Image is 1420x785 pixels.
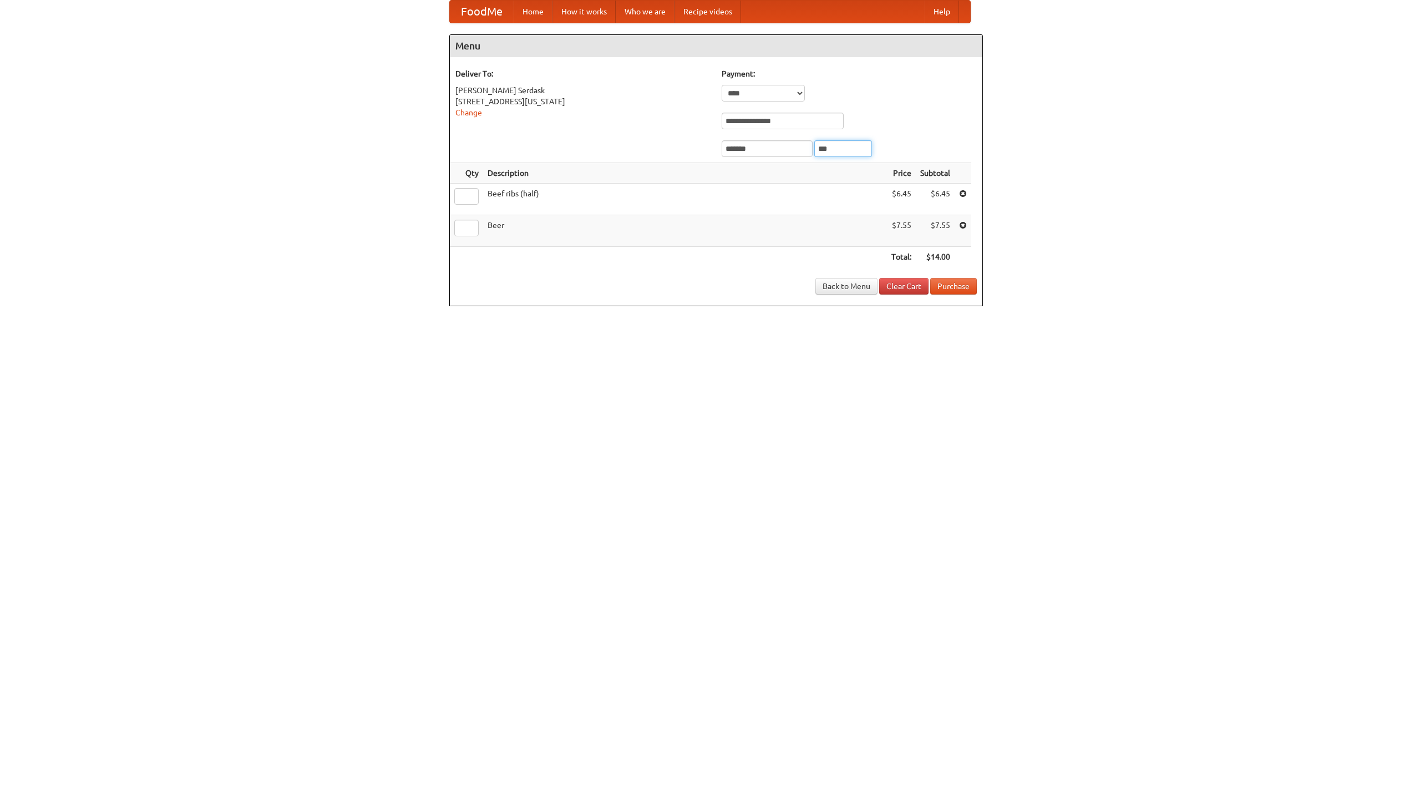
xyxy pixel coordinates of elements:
[455,85,711,96] div: [PERSON_NAME] Serdask
[930,278,977,295] button: Purchase
[815,278,878,295] a: Back to Menu
[514,1,552,23] a: Home
[887,215,916,247] td: $7.55
[552,1,616,23] a: How it works
[916,247,955,267] th: $14.00
[887,247,916,267] th: Total:
[887,163,916,184] th: Price
[925,1,959,23] a: Help
[916,163,955,184] th: Subtotal
[483,215,887,247] td: Beer
[450,1,514,23] a: FoodMe
[722,68,977,79] h5: Payment:
[455,108,482,117] a: Change
[483,163,887,184] th: Description
[455,68,711,79] h5: Deliver To:
[916,184,955,215] td: $6.45
[887,184,916,215] td: $6.45
[455,96,711,107] div: [STREET_ADDRESS][US_STATE]
[450,163,483,184] th: Qty
[916,215,955,247] td: $7.55
[879,278,929,295] a: Clear Cart
[450,35,982,57] h4: Menu
[483,184,887,215] td: Beef ribs (half)
[616,1,674,23] a: Who we are
[674,1,741,23] a: Recipe videos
